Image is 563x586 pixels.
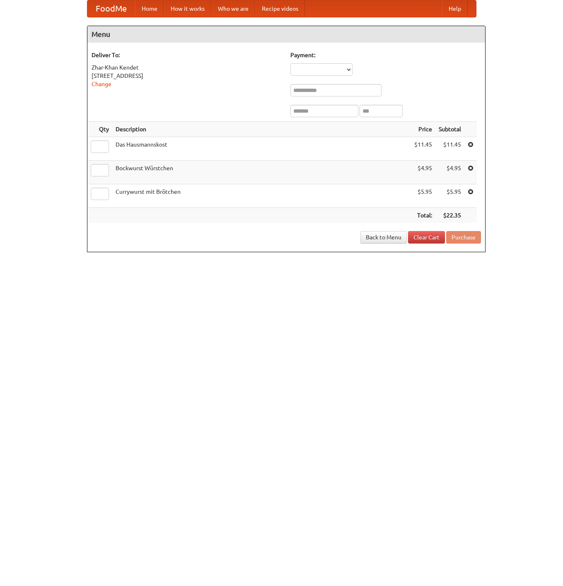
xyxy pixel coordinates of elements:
[446,231,481,244] button: Purchase
[411,122,435,137] th: Price
[164,0,211,17] a: How it works
[435,161,464,184] td: $4.95
[435,184,464,208] td: $5.95
[135,0,164,17] a: Home
[435,208,464,223] th: $22.35
[92,63,282,72] div: Zhar-Khan Kendet
[87,0,135,17] a: FoodMe
[92,51,282,59] h5: Deliver To:
[408,231,445,244] a: Clear Cart
[112,161,411,184] td: Bockwurst Würstchen
[255,0,305,17] a: Recipe videos
[92,81,111,87] a: Change
[92,72,282,80] div: [STREET_ADDRESS]
[411,161,435,184] td: $4.95
[112,122,411,137] th: Description
[435,137,464,161] td: $11.45
[112,184,411,208] td: Currywurst mit Brötchen
[87,122,112,137] th: Qty
[442,0,468,17] a: Help
[411,137,435,161] td: $11.45
[360,231,407,244] a: Back to Menu
[411,208,435,223] th: Total:
[435,122,464,137] th: Subtotal
[87,26,485,43] h4: Menu
[112,137,411,161] td: Das Hausmannskost
[211,0,255,17] a: Who we are
[290,51,481,59] h5: Payment:
[411,184,435,208] td: $5.95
